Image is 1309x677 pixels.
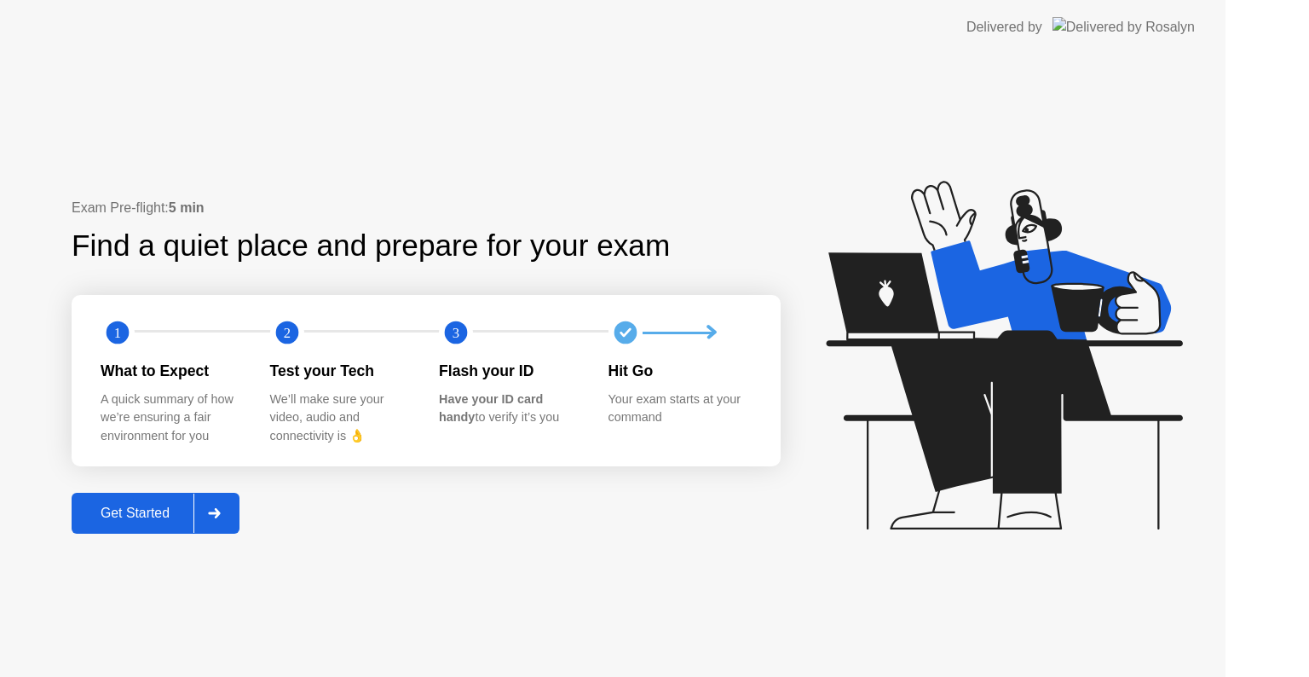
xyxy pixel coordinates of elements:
[169,200,205,215] b: 5 min
[101,360,243,382] div: What to Expect
[270,360,412,382] div: Test your Tech
[114,325,121,341] text: 1
[966,17,1042,38] div: Delivered by
[439,391,581,427] div: to verify it’s you
[439,392,543,425] b: Have your ID card handy
[77,506,193,521] div: Get Started
[72,493,239,534] button: Get Started
[283,325,290,341] text: 2
[270,391,412,446] div: We’ll make sure your video, audio and connectivity is 👌
[608,360,751,382] div: Hit Go
[72,223,672,269] div: Find a quiet place and prepare for your exam
[453,325,459,341] text: 3
[101,391,243,446] div: A quick summary of how we’re ensuring a fair environment for you
[1052,17,1195,37] img: Delivered by Rosalyn
[608,391,751,427] div: Your exam starts at your command
[72,198,781,218] div: Exam Pre-flight:
[439,360,581,382] div: Flash your ID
